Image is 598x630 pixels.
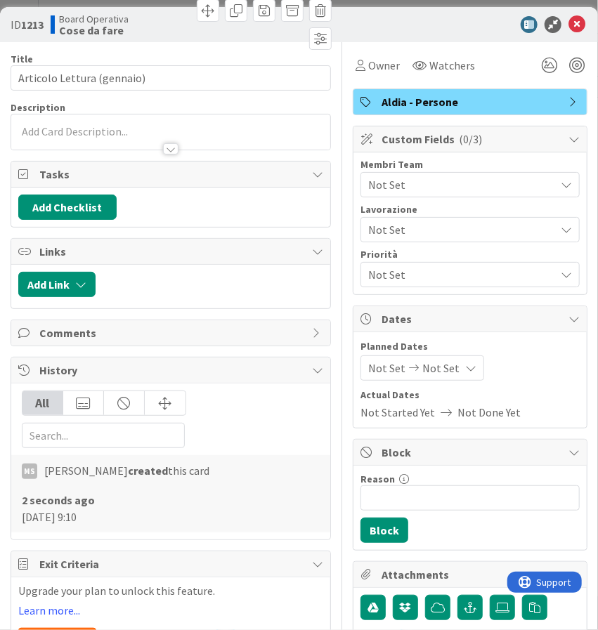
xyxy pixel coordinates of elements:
div: MS [22,464,37,479]
span: Owner [368,57,400,74]
span: [PERSON_NAME] this card [44,462,209,479]
div: Membri Team [360,159,580,169]
span: Actual Dates [360,388,580,402]
span: Not Set [422,360,460,376]
b: 2 seconds ago [22,493,95,507]
a: Learn more... [18,604,80,617]
span: Comments [39,324,305,341]
span: History [39,362,305,379]
input: Search... [22,423,185,448]
label: Title [11,53,33,65]
span: Planned Dates [360,339,580,354]
div: Lavorazione [360,204,580,214]
input: type card name here... [11,65,331,91]
button: Add Link [18,272,96,297]
span: Links [39,243,305,260]
button: Add Checklist [18,195,117,220]
span: Not Set [368,176,555,193]
div: All [22,391,63,415]
b: Cose da fare [59,25,129,36]
div: [DATE] 9:10 [22,492,320,525]
span: Watchers [429,57,475,74]
span: Custom Fields [382,131,561,147]
span: Support [30,2,64,19]
span: Not Set [368,266,555,283]
span: Not Done Yet [457,404,521,421]
span: Exit Criteria [39,556,305,572]
span: Attachments [382,566,561,583]
span: Tasks [39,166,305,183]
span: Aldia - Persone [382,93,561,110]
div: Priorità [360,249,580,259]
span: Not Started Yet [360,404,435,421]
b: created [128,464,168,478]
span: Dates [382,310,561,327]
b: 1213 [21,18,44,32]
span: ID [11,16,44,33]
span: Block [382,444,561,461]
button: Block [360,518,408,543]
span: Description [11,101,65,114]
span: ( 0/3 ) [459,132,482,146]
span: Board Operativa [59,13,129,25]
span: Not Set [368,360,405,376]
span: Not Set [368,220,548,239]
label: Reason [360,473,395,485]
